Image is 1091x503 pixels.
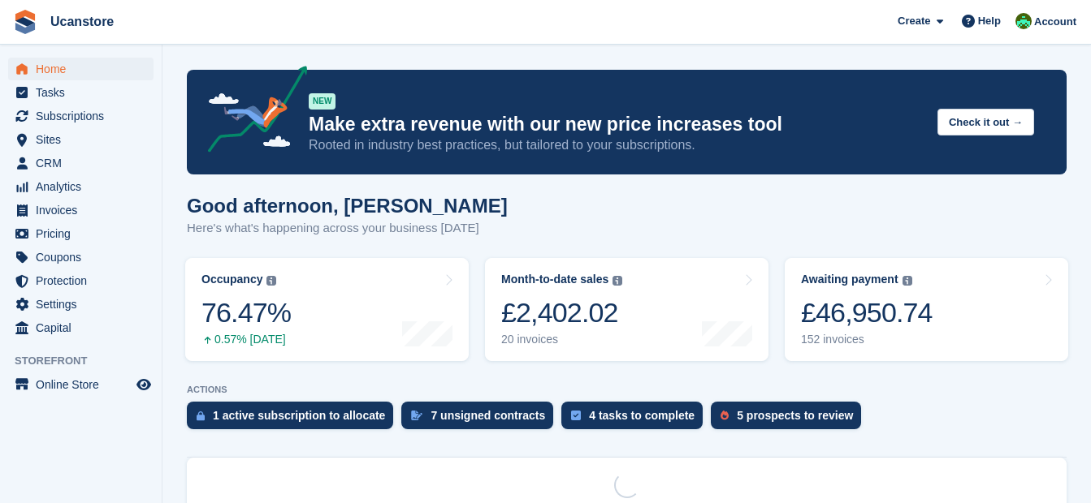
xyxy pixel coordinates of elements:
[501,273,608,286] div: Month-to-date sales
[401,402,561,437] a: 7 unsigned contracts
[13,10,37,34] img: stora-icon-8386f47178a22dfd0bd8f6a31ec36ba5ce8667c1dd55bd0f319d3a0aa187defe.svg
[213,409,385,422] div: 1 active subscription to allocate
[8,293,154,316] a: menu
[36,293,133,316] span: Settings
[201,333,291,346] div: 0.57% [DATE]
[36,373,133,396] span: Online Store
[187,219,508,238] p: Here's what's happening across your business [DATE]
[36,199,133,221] span: Invoices
[589,409,695,422] div: 4 tasks to complete
[201,273,262,286] div: Occupancy
[711,402,869,437] a: 5 prospects to review
[36,128,133,151] span: Sites
[801,333,933,346] div: 152 invoices
[898,13,930,29] span: Create
[134,375,154,394] a: Preview store
[978,13,1001,29] span: Help
[36,222,133,245] span: Pricing
[485,258,768,361] a: Month-to-date sales £2,402.02 20 invoices
[36,175,133,198] span: Analytics
[561,402,711,437] a: 4 tasks to complete
[36,246,133,269] span: Coupons
[194,66,308,158] img: price-adjustments-announcement-icon-8257ccfd72463d97f412b2fc003d46551f7dbcb40ab6d574587a9cd5c0d94...
[8,175,154,198] a: menu
[571,411,581,420] img: task-75834270c22a3079a89374b754ae025e5fb1db73e45f91037f5363f120a921f8.svg
[411,411,422,420] img: contract_signature_icon-13c848040528278c33f63329250d36e43548de30e8caae1d1a13099fd9432cc5.svg
[309,93,336,110] div: NEW
[36,58,133,80] span: Home
[8,222,154,245] a: menu
[8,246,154,269] a: menu
[36,316,133,339] span: Capital
[1034,14,1076,30] span: Account
[1015,13,1032,29] img: Leanne Tythcott
[8,373,154,396] a: menu
[8,316,154,339] a: menu
[613,276,622,286] img: icon-info-grey-7440780725fd019a000dd9b08b2336e03edf1995a4989e88bcd33f0948082b44.svg
[8,105,154,127] a: menu
[737,409,853,422] div: 5 prospects to review
[785,258,1068,361] a: Awaiting payment £46,950.74 152 invoices
[185,258,469,361] a: Occupancy 76.47% 0.57% [DATE]
[937,109,1034,135] button: Check it out →
[431,409,545,422] div: 7 unsigned contracts
[187,195,508,217] h1: Good afternoon, [PERSON_NAME]
[801,296,933,329] div: £46,950.74
[801,273,898,286] div: Awaiting payment
[36,269,133,292] span: Protection
[36,152,133,174] span: CRM
[8,152,154,174] a: menu
[44,8,120,35] a: Ucanstore
[8,81,154,104] a: menu
[187,402,401,437] a: 1 active subscription to allocate
[8,58,154,80] a: menu
[8,128,154,151] a: menu
[309,136,924,154] p: Rooted in industry best practices, but tailored to your subscriptions.
[197,411,205,421] img: active_subscription_to_allocate_icon-d502201f5373d7db506a760aba3b589e785aa758c864c3986d89f69b8ff3...
[187,385,1067,395] p: ACTIONS
[8,269,154,292] a: menu
[903,276,912,286] img: icon-info-grey-7440780725fd019a000dd9b08b2336e03edf1995a4989e88bcd33f0948082b44.svg
[15,353,162,369] span: Storefront
[36,81,133,104] span: Tasks
[501,296,622,329] div: £2,402.02
[266,276,276,286] img: icon-info-grey-7440780725fd019a000dd9b08b2336e03edf1995a4989e88bcd33f0948082b44.svg
[8,199,154,221] a: menu
[501,333,622,346] div: 20 invoices
[36,105,133,127] span: Subscriptions
[201,296,291,329] div: 76.47%
[309,113,924,136] p: Make extra revenue with our new price increases tool
[721,411,729,420] img: prospect-51fa495bee0391a8d652442698ab0144808aea92771e9ea1ae160a38d050c398.svg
